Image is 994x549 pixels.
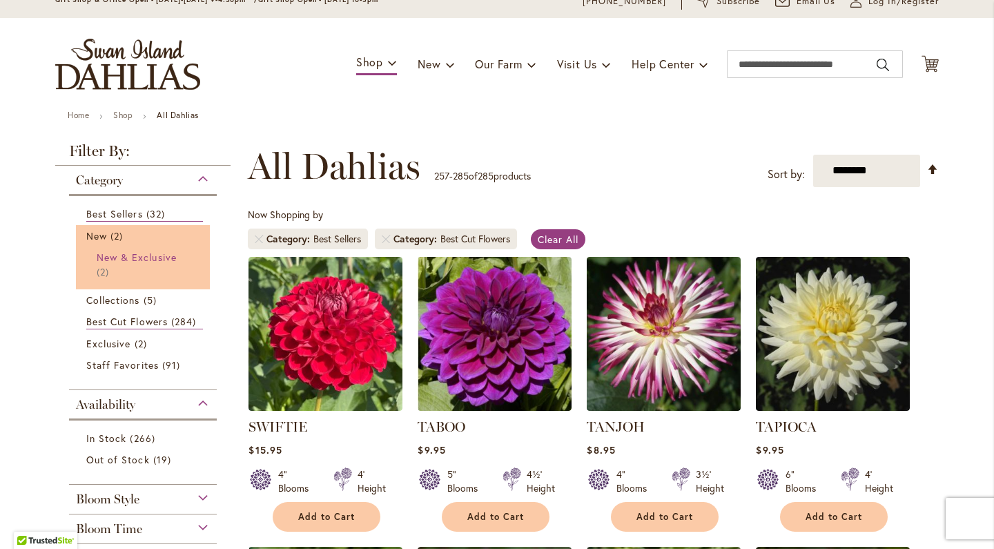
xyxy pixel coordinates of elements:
span: 257 [434,169,449,182]
img: TAPIOCA [756,257,910,411]
p: - of products [434,165,531,187]
span: New [418,57,440,71]
a: TAPIOCA [756,418,817,435]
div: 6" Blooms [786,468,824,495]
span: 2 [97,264,113,279]
img: SWIFTIE [248,257,402,411]
span: 285 [453,169,469,182]
span: 91 [162,358,184,372]
div: 4' Height [358,468,386,495]
a: Best Cut Flowers [86,314,203,329]
span: 19 [153,452,175,467]
button: Add to Cart [780,502,888,532]
span: Add to Cart [806,511,862,523]
span: Staff Favorites [86,358,159,372]
a: Staff Favorites [86,358,203,372]
span: 5 [144,293,160,307]
span: Category [393,232,440,246]
span: Best Sellers [86,207,143,220]
strong: All Dahlias [157,110,199,120]
a: SWIFTIE [248,418,307,435]
span: Category [76,173,123,188]
a: Remove Category Best Sellers [255,235,263,243]
span: 266 [130,431,158,445]
span: 2 [135,336,150,351]
a: Shop [113,110,133,120]
span: Category [266,232,313,246]
span: Help Center [632,57,694,71]
span: Exclusive [86,337,130,350]
button: Add to Cart [442,502,549,532]
button: Add to Cart [611,502,719,532]
a: SWIFTIE [248,401,402,414]
span: Availability [76,397,135,412]
a: store logo [55,39,200,90]
span: Clear All [538,233,578,246]
span: Our Farm [475,57,522,71]
div: 4½' Height [527,468,555,495]
label: Sort by: [768,162,805,187]
span: Out of Stock [86,453,150,466]
span: $9.95 [756,443,783,456]
span: Collections [86,293,140,307]
div: 3½' Height [696,468,724,495]
div: Best Cut Flowers [440,232,510,246]
a: Home [68,110,89,120]
a: In Stock 266 [86,431,203,445]
span: 2 [110,229,126,243]
span: New & Exclusive [97,251,177,264]
div: 4" Blooms [278,468,317,495]
div: Best Sellers [313,232,361,246]
span: Add to Cart [298,511,355,523]
a: Best Sellers [86,206,203,222]
a: TANJOH [587,418,645,435]
div: 4" Blooms [616,468,655,495]
a: New [86,229,203,243]
span: Now Shopping by [248,208,323,221]
span: $9.95 [418,443,445,456]
a: Exclusive [86,336,203,351]
iframe: Launch Accessibility Center [10,500,49,539]
a: Remove Category Best Cut Flowers [382,235,390,243]
a: TANJOH [587,401,741,414]
img: TABOO [418,257,572,411]
a: New &amp; Exclusive [97,250,193,279]
span: Add to Cart [467,511,524,523]
div: 4' Height [865,468,893,495]
span: New [86,229,107,242]
div: 5" Blooms [447,468,486,495]
a: Out of Stock 19 [86,452,203,467]
a: TABOO [418,401,572,414]
span: 32 [146,206,168,221]
span: Visit Us [557,57,597,71]
span: In Stock [86,432,126,445]
span: 284 [171,314,199,329]
a: TAPIOCA [756,401,910,414]
span: $15.95 [248,443,282,456]
span: Bloom Style [76,492,139,507]
span: Best Cut Flowers [86,315,168,328]
a: TABOO [418,418,465,435]
img: TANJOH [587,257,741,411]
span: 285 [478,169,494,182]
span: Bloom Time [76,521,142,537]
strong: Filter By: [55,144,231,166]
a: Clear All [531,229,585,249]
span: Shop [356,55,383,69]
span: Add to Cart [636,511,693,523]
span: All Dahlias [248,146,420,187]
a: Collections [86,293,203,307]
button: Add to Cart [273,502,380,532]
span: $8.95 [587,443,615,456]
